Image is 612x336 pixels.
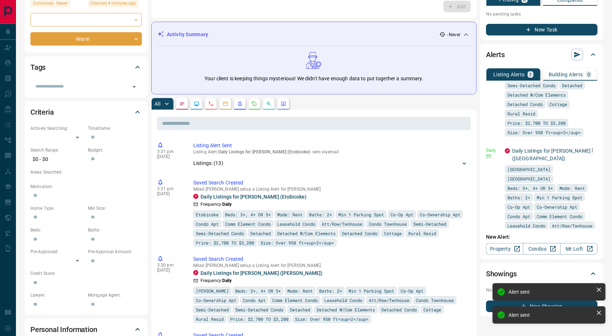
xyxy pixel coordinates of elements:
p: Activity Summary [167,31,208,38]
span: Cottage [549,101,567,108]
span: Size: Over 950 ft<sup>2</sup> [261,239,334,246]
p: Pre-Approval Amount: [88,248,142,255]
span: Leasehold Condo [507,222,545,229]
p: Listing Alerts [493,72,525,77]
div: property.ca [505,148,510,153]
p: Milad [PERSON_NAME] setup a Listing Alert for [PERSON_NAME] [193,187,468,192]
svg: Opportunities [266,101,272,107]
div: Listings: (13) [193,157,468,170]
span: Co-Op Apt [401,287,423,294]
p: No showings booked [486,287,598,293]
span: Size: Over 950 ft<sup>2</sup> [507,129,581,136]
span: Detached [562,82,582,89]
a: Daily Listings for [PERSON_NAME] ([PERSON_NAME]) [201,270,322,276]
span: Semi-Detached Condo [196,230,244,237]
span: Detached [250,230,271,237]
strong: Daily [222,202,232,207]
p: Timeframe: [88,125,142,132]
span: Semi-Detached [413,220,446,227]
p: [DATE] [157,268,182,273]
p: Frequency: [201,277,232,284]
span: Price: $2,700 TO $3,200 [507,119,566,127]
span: Comm Element Condo [225,220,271,227]
p: Lawyer: [30,292,84,298]
span: Comm Element Condo [537,213,582,220]
div: property.ca [193,194,198,199]
span: Beds: 3+, 4+ OR 5+ [225,211,271,218]
span: Beds: 3+, 4+ OR 5+ [507,184,553,192]
p: Pre-Approved: [30,248,84,255]
p: 3 [529,72,532,77]
span: Rural Resid [408,230,436,237]
span: Min 1 Parking Spot [537,194,582,201]
span: Cottage [384,230,402,237]
button: Open [129,82,139,92]
p: [DATE] [157,154,182,159]
span: Att/Row/Twnhouse [552,222,592,229]
p: Motivation: [30,183,142,190]
p: 3:30 pm [157,263,182,268]
svg: Emails [223,101,228,107]
h2: Personal Information [30,324,97,335]
span: Co-Ownership Apt [537,203,577,210]
a: Mr.Loft [560,243,598,255]
p: Actively Searching: [30,125,84,132]
svg: Listing Alerts [237,101,243,107]
span: Co-Op Apt [391,211,413,218]
span: Condo Apt [196,220,219,227]
a: Daily Listings for [PERSON_NAME] (Etobicoke) [201,194,307,200]
p: - Never [447,31,460,38]
span: Leasehold Condo [324,297,362,304]
svg: Agent Actions [280,101,286,107]
p: Listing Alert Sent [193,142,468,149]
span: Mode: Rent [277,211,303,218]
p: Min Size: [88,205,142,212]
div: Alerts [486,46,598,63]
span: Detached [290,306,310,313]
span: Detached W/Com Elements [277,230,335,237]
h2: Showings [486,268,517,280]
p: Listing Alert : - sent via email [193,149,468,154]
p: Frequency: [201,201,232,208]
span: Beds: 3+, 4+ OR 5+ [235,287,281,294]
svg: Email [486,154,491,159]
p: 3:31 pm [157,186,182,191]
p: 0 [587,72,590,77]
span: Condo Townhouse [416,297,454,304]
span: Mode: Rent [560,184,585,192]
h2: Criteria [30,106,54,118]
p: Home Type: [30,205,84,212]
p: Building Alerts [549,72,583,77]
span: Condo Apt [507,213,530,220]
p: Budget: [88,147,142,153]
a: Property [486,243,523,255]
svg: Requests [252,101,257,107]
span: Detached Condo [381,306,417,313]
span: Detached W/Com Elements [317,306,375,313]
span: [PERSON_NAME] [196,287,229,294]
span: Detached Condo [342,230,377,237]
p: All [155,101,160,106]
span: Rural Resid [196,315,224,323]
span: Price: $2,700 TO $3,200 [230,315,288,323]
span: Baths: 2+ [319,287,342,294]
span: Condo Townhouse [369,220,407,227]
p: No pending tasks [486,9,598,20]
span: Co-Op Apt [507,203,530,210]
p: Your client is keeping things mysterious! We didn't have enough data to put together a summary. [204,75,423,82]
span: [GEOGRAPHIC_DATA] [507,166,550,173]
h2: Alerts [486,49,505,60]
div: Tags [30,59,142,76]
p: $0 - $0 [30,153,84,165]
span: Semi-Detached Condo [235,306,283,313]
span: Co-Ownership Apt [196,297,236,304]
p: [DATE] [157,191,182,196]
span: Semi-Detached Condo [507,82,556,89]
span: Size: Over 950 ft<sup>2</sup> [295,315,368,323]
div: Alert sent [508,289,593,295]
span: Co-Ownership Apt [420,211,460,218]
span: Min 1 Parking Spot [349,287,394,294]
p: Search Range: [30,147,84,153]
span: Min 1 Parking Spot [338,211,384,218]
p: Mortgage Agent: [88,292,142,298]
